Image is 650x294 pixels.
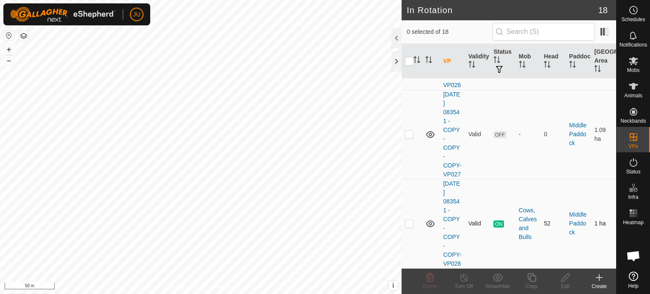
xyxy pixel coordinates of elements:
th: Mob [515,44,541,79]
p-sorticon: Activate to sort [468,62,475,69]
a: [DATE] 083541 - COPY - COPY - COPY-VP027 [443,91,461,178]
a: Privacy Policy [168,283,199,291]
td: 1 ha [591,179,616,268]
img: Gallagher Logo [10,7,116,22]
span: Delete [423,283,438,289]
button: – [4,55,14,66]
div: Edit [548,283,582,290]
a: Middle Paddock [569,122,587,146]
p-sorticon: Activate to sort [569,62,576,69]
a: Help [617,268,650,292]
span: Heatmap [623,220,644,225]
th: VP [440,44,465,79]
td: Valid [465,179,490,268]
div: Copy [515,283,548,290]
a: Open chat [621,243,646,269]
p-sorticon: Activate to sort [594,66,601,73]
th: Head [540,44,566,79]
div: Cows, Calves and Bulls [519,206,537,242]
a: Middle Paddock [569,211,587,236]
span: 0 selected of 18 [407,27,492,36]
span: Mobs [627,68,639,73]
td: 1.09 ha [591,90,616,179]
span: Neckbands [620,118,646,124]
input: Search (S) [493,23,595,41]
button: + [4,44,14,55]
span: VPs [628,144,638,149]
td: Valid [465,90,490,179]
a: [DATE] 083541 - COPY - COPY - COPY-VP028 [443,180,461,267]
span: ON [493,220,504,228]
span: Animals [624,93,642,98]
div: Turn Off [447,283,481,290]
button: i [388,281,398,290]
th: [GEOGRAPHIC_DATA] Area [591,44,616,79]
a: Contact Us [209,283,234,291]
p-sorticon: Activate to sort [413,58,420,64]
button: Map Layers [19,31,29,41]
th: Validity [465,44,490,79]
span: 18 [598,4,608,16]
div: Create [582,283,616,290]
h2: In Rotation [407,5,598,15]
span: OFF [493,131,506,138]
td: 0 [540,90,566,179]
a: [DATE] 083541 - COPY - COPY - COPY-VP026 [443,2,461,88]
span: Status [626,169,640,174]
div: Show/Hide [481,283,515,290]
span: i [392,282,394,289]
p-sorticon: Activate to sort [519,62,526,69]
span: JU [133,10,140,19]
th: Paddock [566,44,591,79]
p-sorticon: Activate to sort [493,58,500,64]
span: Help [628,283,639,289]
p-sorticon: Activate to sort [544,62,551,69]
span: Notifications [620,42,647,47]
button: Reset Map [4,30,14,41]
span: Schedules [621,17,645,22]
td: 52 [540,179,566,268]
span: Infra [628,195,638,200]
div: - [519,130,537,139]
th: Status [490,44,515,79]
p-sorticon: Activate to sort [425,58,432,64]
